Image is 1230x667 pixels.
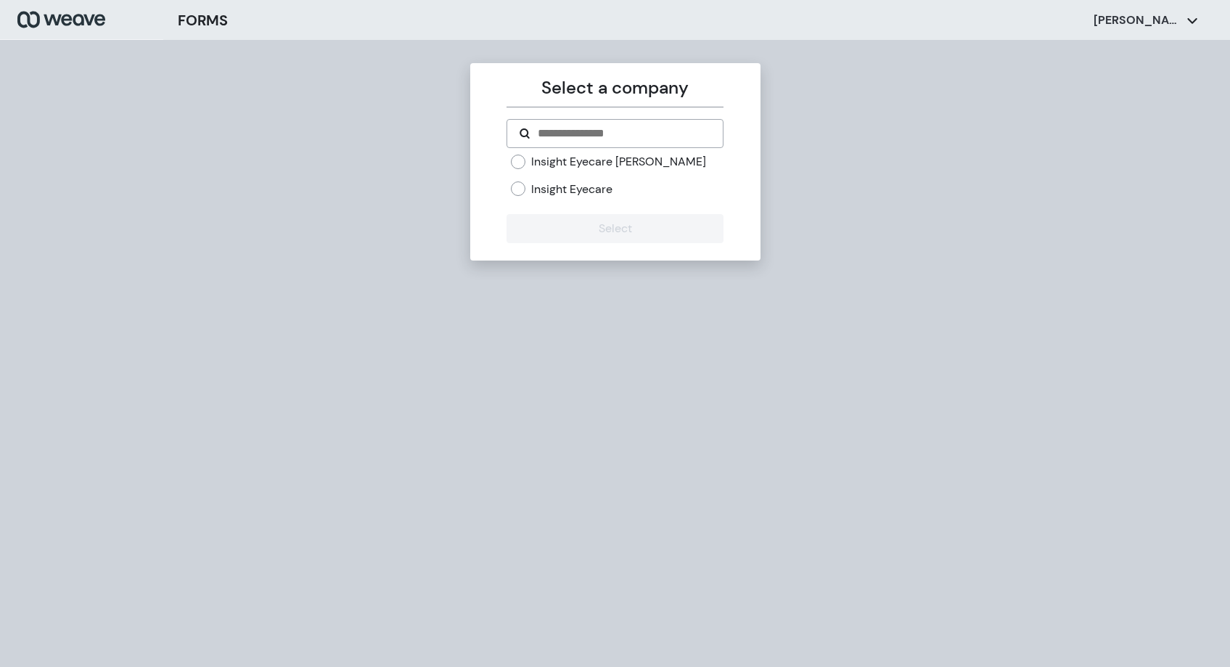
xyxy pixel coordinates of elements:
label: Insight Eyecare [PERSON_NAME] [531,154,706,170]
label: Insight Eyecare [531,181,612,197]
p: [PERSON_NAME] [1094,12,1181,28]
button: Select [507,214,723,243]
input: Search [536,125,711,142]
p: Select a company [507,75,723,101]
h3: FORMS [178,9,228,31]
